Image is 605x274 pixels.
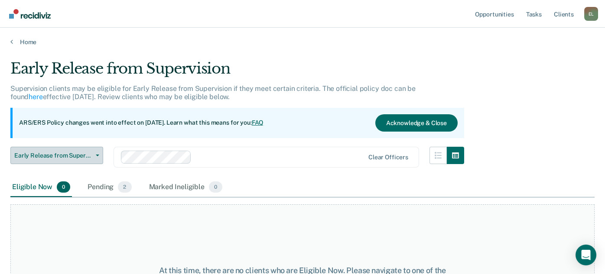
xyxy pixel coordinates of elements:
p: ARS/ERS Policy changes went into effect on [DATE]. Learn what this means for you: [19,119,263,127]
button: Profile dropdown button [584,7,598,21]
div: Marked Ineligible0 [147,178,224,197]
a: FAQ [252,119,264,126]
img: Recidiviz [9,9,51,19]
button: Early Release from Supervision [10,147,103,164]
a: Home [10,38,595,46]
span: 2 [118,181,131,193]
span: 0 [57,181,70,193]
span: Early Release from Supervision [14,152,92,159]
div: Open Intercom Messenger [576,245,596,265]
div: Clear officers [368,154,408,161]
div: E L [584,7,598,21]
span: 0 [209,181,222,193]
p: Supervision clients may be eligible for Early Release from Supervision if they meet certain crite... [10,84,416,101]
div: Early Release from Supervision [10,60,464,84]
button: Acknowledge & Close [375,114,458,132]
div: Pending2 [86,178,133,197]
div: Eligible Now0 [10,178,72,197]
a: here [29,93,42,101]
